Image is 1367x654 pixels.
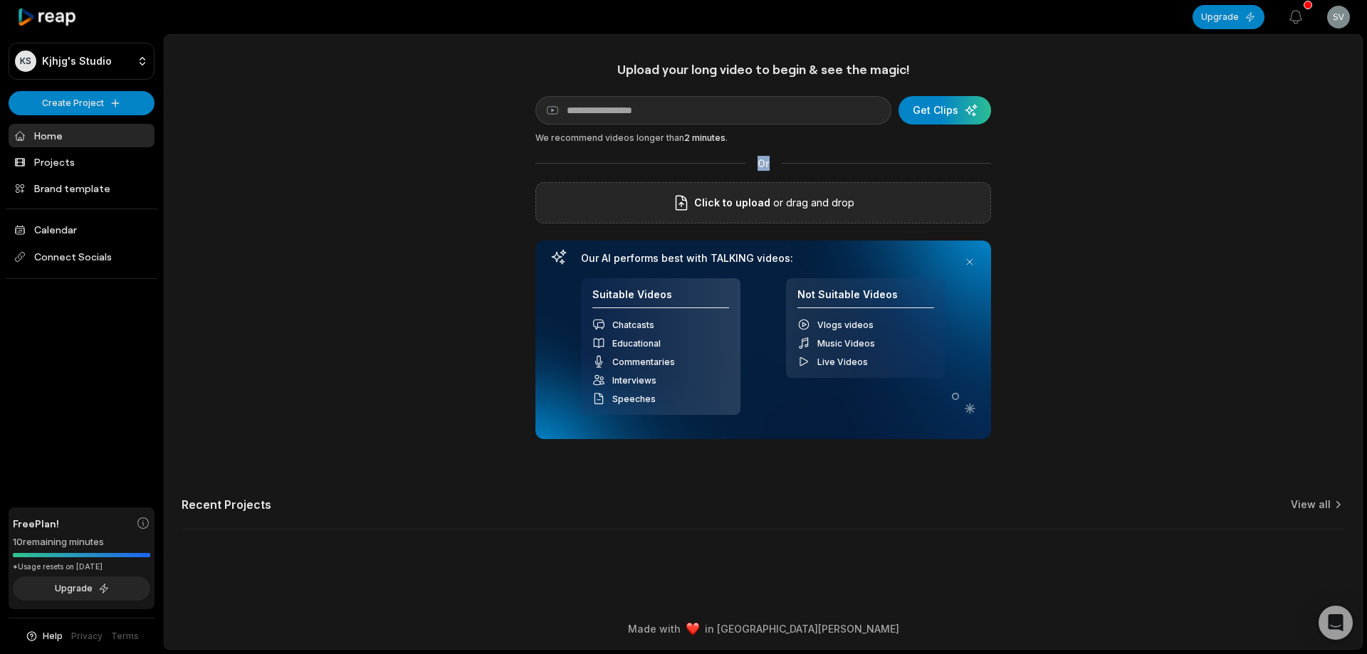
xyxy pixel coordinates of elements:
[1291,497,1331,512] a: View all
[797,288,934,309] h4: Not Suitable Videos
[694,194,770,211] span: Click to upload
[25,630,63,643] button: Help
[111,630,139,643] a: Terms
[746,156,781,171] span: Or
[535,61,991,78] h1: Upload your long video to begin & see the magic!
[612,357,675,367] span: Commentaries
[13,535,150,549] div: 10 remaining minutes
[581,252,946,265] h3: Our AI performs best with TALKING videos:
[9,150,154,174] a: Projects
[612,320,654,330] span: Chatcasts
[9,91,154,115] button: Create Project
[1193,5,1264,29] button: Upgrade
[13,561,150,572] div: *Usage resets on [DATE]
[1319,606,1353,640] div: Open Intercom Messenger
[43,630,63,643] span: Help
[899,96,991,125] button: Get Clips
[686,623,699,635] img: heart emoji
[592,288,729,309] h4: Suitable Videos
[13,516,59,531] span: Free Plan!
[684,132,726,143] span: 2 minutes
[13,576,150,601] button: Upgrade
[9,124,154,147] a: Home
[15,51,36,72] div: KS
[535,132,991,144] div: We recommend videos longer than .
[612,375,656,386] span: Interviews
[71,630,103,643] a: Privacy
[9,244,154,270] span: Connect Socials
[9,218,154,241] a: Calendar
[817,320,874,330] span: Vlogs videos
[612,338,661,349] span: Educational
[42,55,112,68] p: Kjhjg's Studio
[9,176,154,200] a: Brand template
[770,194,854,211] p: or drag and drop
[817,338,875,349] span: Music Videos
[182,497,271,512] h2: Recent Projects
[612,394,656,404] span: Speeches
[177,621,1349,636] div: Made with in [GEOGRAPHIC_DATA][PERSON_NAME]
[817,357,868,367] span: Live Videos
